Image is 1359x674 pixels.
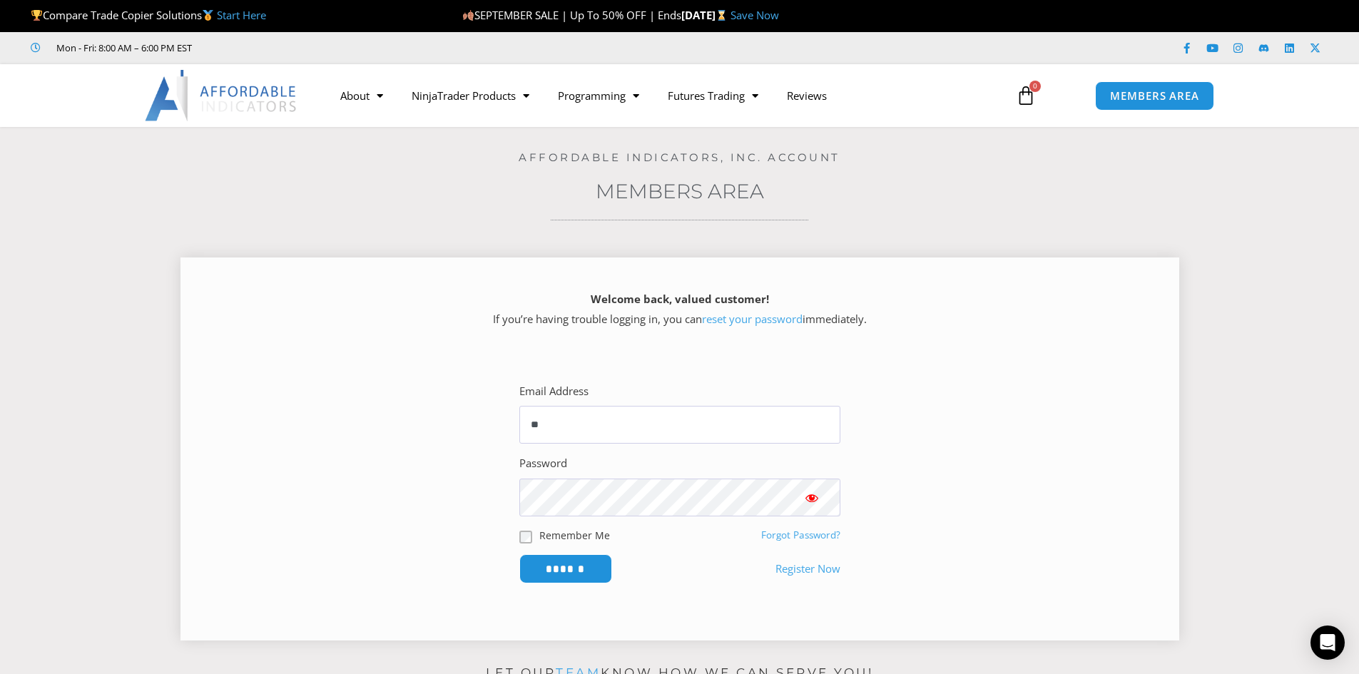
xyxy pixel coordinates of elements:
[702,312,803,326] a: reset your password
[31,10,42,21] img: 🏆
[653,79,773,112] a: Futures Trading
[463,10,474,21] img: 🍂
[326,79,397,112] a: About
[761,529,840,541] a: Forgot Password?
[591,292,769,306] strong: Welcome back, valued customer!
[544,79,653,112] a: Programming
[217,8,266,22] a: Start Here
[1029,81,1041,92] span: 0
[539,528,610,543] label: Remember Me
[994,75,1057,116] a: 0
[775,559,840,579] a: Register Now
[596,179,764,203] a: Members Area
[212,41,426,55] iframe: Customer reviews powered by Trustpilot
[731,8,779,22] a: Save Now
[397,79,544,112] a: NinjaTrader Products
[53,39,192,56] span: Mon - Fri: 8:00 AM – 6:00 PM EST
[716,10,727,21] img: ⌛
[1310,626,1345,660] div: Open Intercom Messenger
[205,290,1154,330] p: If you’re having trouble logging in, you can immediately.
[1110,91,1199,101] span: MEMBERS AREA
[1095,81,1214,111] a: MEMBERS AREA
[326,79,999,112] nav: Menu
[31,8,266,22] span: Compare Trade Copier Solutions
[203,10,213,21] img: 🥇
[783,479,840,516] button: Show password
[145,70,298,121] img: LogoAI | Affordable Indicators – NinjaTrader
[773,79,841,112] a: Reviews
[519,150,840,164] a: Affordable Indicators, Inc. Account
[519,454,567,474] label: Password
[462,8,681,22] span: SEPTEMBER SALE | Up To 50% OFF | Ends
[681,8,731,22] strong: [DATE]
[519,382,589,402] label: Email Address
